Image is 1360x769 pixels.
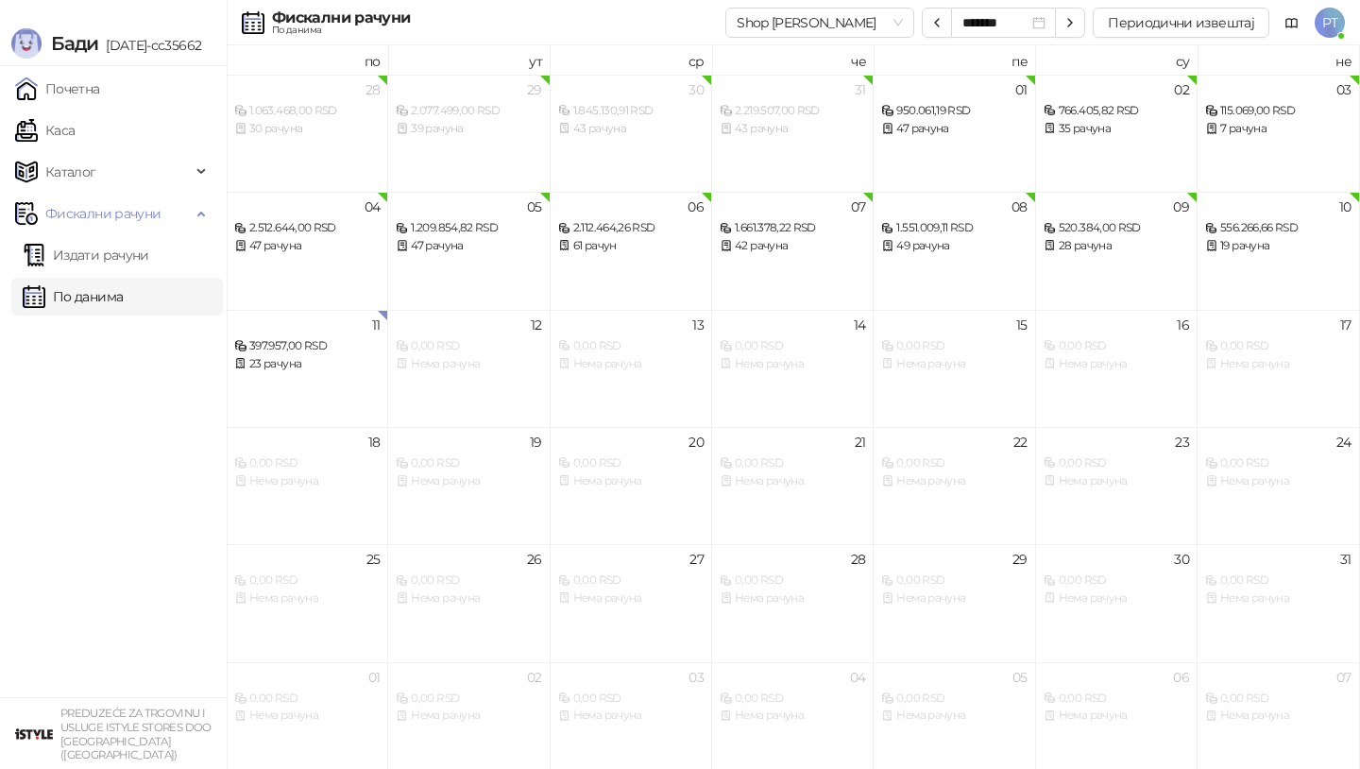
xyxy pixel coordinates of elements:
div: 27 [689,553,704,566]
div: Нема рачуна [396,707,541,725]
td: 2025-07-30 [551,75,712,192]
span: Каталог [45,153,96,191]
div: 0,00 RSD [720,337,865,355]
span: Бади [51,32,98,55]
td: 2025-08-15 [874,310,1035,427]
td: 2025-08-21 [712,427,874,544]
div: 0,00 RSD [1044,572,1189,590]
div: Нема рачуна [720,707,865,725]
td: 2025-08-29 [874,544,1035,661]
th: ут [388,45,550,75]
td: 2025-08-10 [1198,192,1359,309]
div: 1.063.468,00 RSD [234,102,380,120]
div: Нема рачуна [720,590,865,607]
th: не [1198,45,1359,75]
div: 01 [368,671,381,684]
div: 23 рачуна [234,355,380,373]
div: 22 [1013,436,1028,449]
td: 2025-08-13 [551,310,712,427]
div: 0,00 RSD [1205,337,1351,355]
div: 35 рачуна [1044,120,1189,138]
div: 07 [1336,671,1351,684]
td: 2025-08-02 [1036,75,1198,192]
div: 47 рачуна [234,237,380,255]
span: [DATE]-cc35662 [98,37,201,54]
div: 21 [855,436,866,449]
div: 950.061,19 RSD [881,102,1027,120]
div: 0,00 RSD [234,690,380,708]
div: 0,00 RSD [1205,572,1351,590]
div: 28 рачуна [1044,237,1189,255]
div: 19 [530,436,542,449]
div: Нема рачуна [881,355,1027,373]
div: 07 [851,200,866,214]
div: 47 рачуна [396,237,541,255]
div: 0,00 RSD [558,572,704,590]
div: 31 [1340,553,1351,566]
div: 0,00 RSD [234,572,380,590]
div: 520.384,00 RSD [1044,219,1189,237]
div: 0,00 RSD [1044,454,1189,472]
div: 0,00 RSD [881,454,1027,472]
td: 2025-08-04 [227,192,388,309]
div: 0,00 RSD [1044,337,1189,355]
div: 0,00 RSD [1205,454,1351,472]
div: 13 [692,318,704,332]
th: пе [874,45,1035,75]
div: 29 [527,83,542,96]
a: По данима [23,278,123,316]
div: 20 [688,436,704,449]
div: 61 рачун [558,237,704,255]
div: Нема рачуна [558,707,704,725]
td: 2025-08-12 [388,310,550,427]
div: 15 [1016,318,1028,332]
div: 28 [851,553,866,566]
small: PREDUZEĆE ZA TRGOVINU I USLUGE ISTYLE STORES DOO [GEOGRAPHIC_DATA] ([GEOGRAPHIC_DATA]) [60,707,212,761]
div: Нема рачуна [881,590,1027,607]
td: 2025-07-31 [712,75,874,192]
div: 01 [1015,83,1028,96]
td: 2025-08-27 [551,544,712,661]
td: 2025-08-16 [1036,310,1198,427]
div: 39 рачуна [396,120,541,138]
div: Нема рачуна [234,590,380,607]
td: 2025-08-20 [551,427,712,544]
div: 47 рачуна [881,120,1027,138]
div: Нема рачуна [396,472,541,490]
div: 556.266,66 RSD [1205,219,1351,237]
td: 2025-08-22 [874,427,1035,544]
div: Нема рачуна [881,707,1027,725]
div: 26 [527,553,542,566]
img: Logo [11,28,42,59]
div: 23 [1175,436,1189,449]
button: Периодични извештај [1093,8,1269,38]
div: Нема рачуна [234,472,380,490]
div: 1.845.130,91 RSD [558,102,704,120]
td: 2025-08-09 [1036,192,1198,309]
div: 24 [1336,436,1351,449]
div: Нема рачуна [720,355,865,373]
div: 04 [365,200,381,214]
div: 0,00 RSD [720,690,865,708]
span: Фискални рачуни [45,195,161,232]
div: 0,00 RSD [881,337,1027,355]
div: 7 рачуна [1205,120,1351,138]
td: 2025-08-03 [1198,75,1359,192]
div: 30 [688,83,704,96]
a: Почетна [15,70,100,108]
div: 05 [1012,671,1028,684]
div: 0,00 RSD [396,690,541,708]
div: 0,00 RSD [558,337,704,355]
div: Нема рачуна [1044,707,1189,725]
div: 02 [1174,83,1189,96]
div: 2.077.499,00 RSD [396,102,541,120]
td: 2025-08-26 [388,544,550,661]
div: 12 [531,318,542,332]
div: 0,00 RSD [396,337,541,355]
td: 2025-08-24 [1198,427,1359,544]
td: 2025-08-18 [227,427,388,544]
td: 2025-08-19 [388,427,550,544]
td: 2025-08-14 [712,310,874,427]
div: 31 [855,83,866,96]
div: 02 [527,671,542,684]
